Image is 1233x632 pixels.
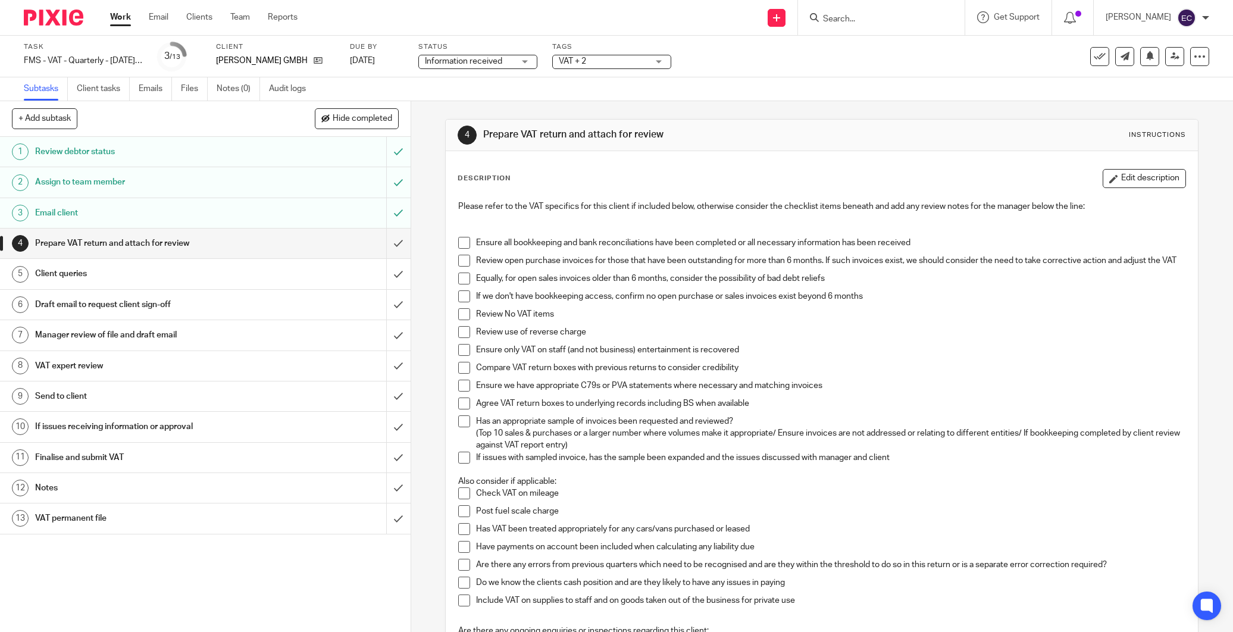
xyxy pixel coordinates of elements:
label: Tags [552,42,671,52]
p: [PERSON_NAME] GMBH [216,55,308,67]
h1: Client queries [35,265,261,283]
input: Search [822,14,929,25]
div: 10 [12,418,29,435]
p: Review use of reverse charge [476,326,1185,338]
h1: VAT permanent file [35,509,261,527]
h1: Draft email to request client sign-off [35,296,261,314]
a: Team [230,11,250,23]
p: (Top 10 sales & purchases or a larger number where volumes make it appropriate/ Ensure invoices a... [476,427,1185,452]
p: Check VAT on mileage [476,487,1185,499]
h1: Send to client [35,387,261,405]
p: Description [458,174,511,183]
a: Emails [139,77,172,101]
h1: Assign to team member [35,173,261,191]
a: Audit logs [269,77,315,101]
h1: Prepare VAT return and attach for review [35,234,261,252]
div: 6 [12,296,29,313]
p: Post fuel scale charge [476,505,1185,517]
h1: Email client [35,204,261,222]
a: Reports [268,11,298,23]
div: 13 [12,510,29,527]
p: If we don't have bookkeeping access, confirm no open purchase or sales invoices exist beyond 6 mo... [476,290,1185,302]
div: FMS - VAT - Quarterly - [DATE] - [DATE] [24,55,143,67]
a: Notes (0) [217,77,260,101]
h1: VAT expert review [35,357,261,375]
div: 5 [12,266,29,283]
p: Please refer to the VAT specifics for this client if included below, otherwise consider the check... [458,201,1185,212]
p: Have payments on account been included when calculating any liability due [476,541,1185,553]
div: Instructions [1129,130,1186,140]
span: VAT + 2 [559,57,586,65]
p: Are there any errors from previous quarters which need to be recognised and are they within the t... [476,559,1185,571]
p: Do we know the clients cash position and are they likely to have any issues in paying [476,577,1185,589]
div: 4 [458,126,477,145]
h1: Prepare VAT return and attach for review [483,129,847,141]
h1: If issues receiving information or approval [35,418,261,436]
button: Edit description [1103,169,1186,188]
h1: Notes [35,479,261,497]
p: Agree VAT return boxes to underlying records including BS when available [476,398,1185,409]
p: Has an appropriate sample of invoices been requested and reviewed? [476,415,1185,427]
span: [DATE] [350,57,375,65]
a: Work [110,11,131,23]
span: Information received [425,57,502,65]
div: 2 [12,174,29,191]
img: Pixie [24,10,83,26]
p: Ensure we have appropriate C79s or PVA statements where necessary and matching invoices [476,380,1185,392]
button: Hide completed [315,108,399,129]
div: 11 [12,449,29,466]
h1: Review debtor status [35,143,261,161]
p: [PERSON_NAME] [1106,11,1171,23]
p: Review No VAT items [476,308,1185,320]
div: 4 [12,235,29,252]
div: 1 [12,143,29,160]
div: 3 [164,49,180,63]
p: If issues with sampled invoice, has the sample been expanded and the issues discussed with manage... [476,452,1185,464]
span: Hide completed [333,114,392,124]
div: 12 [12,480,29,496]
p: Compare VAT return boxes with previous returns to consider credibility [476,362,1185,374]
label: Client [216,42,335,52]
p: Review open purchase invoices for those that have been outstanding for more than 6 months. If suc... [476,255,1185,267]
label: Task [24,42,143,52]
div: 9 [12,388,29,405]
p: Include VAT on supplies to staff and on goods taken out of the business for private use [476,595,1185,606]
label: Status [418,42,537,52]
p: Ensure only VAT on staff (and not business) entertainment is recovered [476,344,1185,356]
small: /13 [170,54,180,60]
div: FMS - VAT - Quarterly - May - July, 2025 [24,55,143,67]
p: Ensure all bookkeeping and bank reconciliations have been completed or all necessary information ... [476,237,1185,249]
div: 7 [12,327,29,343]
a: Email [149,11,168,23]
span: Get Support [994,13,1040,21]
h1: Finalise and submit VAT [35,449,261,467]
a: Subtasks [24,77,68,101]
img: svg%3E [1177,8,1196,27]
p: Also consider if applicable: [458,475,1185,487]
label: Due by [350,42,403,52]
div: 8 [12,358,29,374]
div: 3 [12,205,29,221]
p: Equally, for open sales invoices older than 6 months, consider the possibility of bad debt reliefs [476,273,1185,284]
h1: Manager review of file and draft email [35,326,261,344]
p: Has VAT been treated appropriately for any cars/vans purchased or leased [476,523,1185,535]
button: + Add subtask [12,108,77,129]
a: Client tasks [77,77,130,101]
a: Files [181,77,208,101]
a: Clients [186,11,212,23]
